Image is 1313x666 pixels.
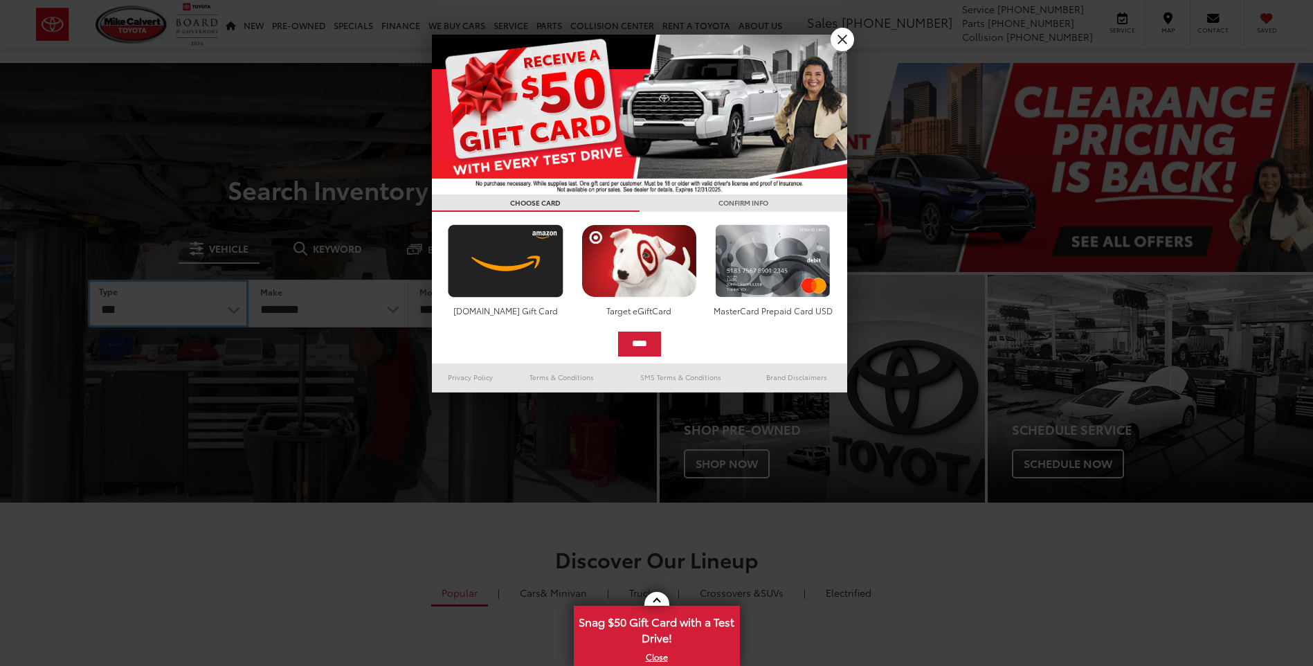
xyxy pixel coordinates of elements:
[746,369,847,386] a: Brand Disclaimers
[712,224,834,298] img: mastercard.png
[432,35,847,195] img: 55838_top_625864.jpg
[575,607,739,649] span: Snag $50 Gift Card with a Test Drive!
[444,224,567,298] img: amazoncard.png
[578,305,700,316] div: Target eGiftCard
[509,369,615,386] a: Terms & Conditions
[712,305,834,316] div: MasterCard Prepaid Card USD
[444,305,567,316] div: [DOMAIN_NAME] Gift Card
[432,369,509,386] a: Privacy Policy
[615,369,746,386] a: SMS Terms & Conditions
[578,224,700,298] img: targetcard.png
[640,195,847,212] h3: CONFIRM INFO
[432,195,640,212] h3: CHOOSE CARD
